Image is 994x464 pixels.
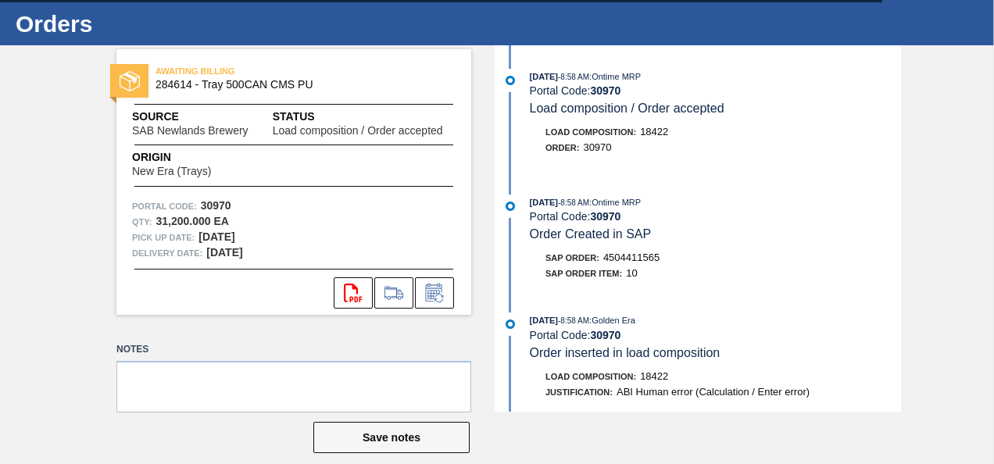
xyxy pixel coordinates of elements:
strong: 30970 [590,329,620,341]
span: 10 [626,267,637,279]
span: SAP Order Item: [545,269,622,278]
div: Go to Load Composition [374,277,413,309]
span: Load Composition : [545,372,636,381]
span: - 8:58 AM [558,316,589,325]
span: 30970 [583,141,611,153]
span: 4504411565 [603,252,660,263]
span: Load Composition : [545,127,636,137]
span: - 8:58 AM [558,73,589,81]
span: Source [132,109,273,125]
span: : Ontime MRP [589,198,641,207]
strong: 30970 [590,210,620,223]
img: atual [506,319,515,329]
span: : Ontime MRP [589,72,641,81]
span: Origin [132,149,250,166]
span: 284614 - Tray 500CAN CMS PU [156,79,439,91]
span: New Era (Trays) [132,166,211,177]
img: atual [506,202,515,211]
span: Qty : [132,214,152,230]
span: SAP Order: [545,253,599,262]
img: atual [506,76,515,85]
span: [DATE] [530,72,558,81]
span: [DATE] [530,198,558,207]
button: Save notes [313,422,470,453]
span: Justification: [545,387,613,397]
span: Load composition / Order accepted [273,125,443,137]
span: AWAITING BILLING [156,63,374,79]
div: Inform order change [415,277,454,309]
span: : Golden Era [589,316,635,325]
span: Order Created in SAP [530,227,652,241]
strong: [DATE] [206,246,242,259]
strong: 31,200.000 EA [156,215,228,227]
span: Portal Code: [132,198,197,214]
span: ABI Human error (Calculation / Enter error) [617,386,810,398]
strong: 30970 [590,84,620,97]
span: SAB Newlands Brewery [132,125,248,137]
strong: [DATE] [198,230,234,243]
span: - 8:58 AM [558,198,589,207]
h1: Orders [16,15,293,33]
span: 18422 [640,126,668,137]
strong: 30970 [201,199,231,212]
span: Order : [545,143,579,152]
span: Status [273,109,456,125]
span: [DATE] [530,316,558,325]
div: Portal Code: [530,329,901,341]
div: Portal Code: [530,210,901,223]
span: Load composition / Order accepted [530,102,724,115]
span: Pick up Date: [132,230,195,245]
span: Order inserted in load composition [530,346,720,359]
span: Delivery Date: [132,245,202,261]
img: status [120,71,140,91]
div: Portal Code: [530,84,901,97]
span: 18422 [640,370,668,382]
label: Notes [116,338,471,361]
div: Open PDF file [334,277,373,309]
